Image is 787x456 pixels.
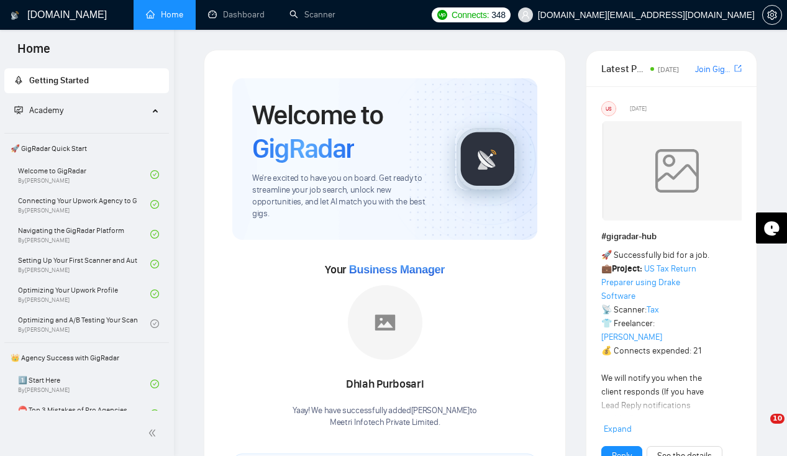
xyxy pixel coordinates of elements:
img: placeholder.png [348,285,422,360]
a: Setting Up Your First Scanner and Auto-BidderBy[PERSON_NAME] [18,250,150,278]
p: Meetri Infotech Private Limited . [293,417,477,429]
img: gigradar-logo.png [457,128,519,190]
a: Optimizing and A/B Testing Your Scanner for Better ResultsBy[PERSON_NAME] [18,310,150,337]
span: check-circle [150,290,159,298]
span: Your [325,263,445,276]
span: check-circle [150,200,159,209]
li: Getting Started [4,68,169,93]
h1: Welcome to [252,98,435,165]
a: setting [762,10,782,20]
a: searchScanner [289,9,335,20]
span: 👑 Agency Success with GigRadar [6,345,168,370]
strong: Project: [612,263,642,274]
span: Getting Started [29,75,89,86]
span: double-left [148,427,160,439]
a: Connecting Your Upwork Agency to GigRadarBy[PERSON_NAME] [18,191,150,218]
span: Home [7,40,60,66]
a: Optimizing Your Upwork ProfileBy[PERSON_NAME] [18,280,150,308]
span: check-circle [150,230,159,239]
span: [DATE] [658,65,679,74]
span: check-circle [150,409,159,418]
span: Connects: [452,8,489,22]
a: Welcome to GigRadarBy[PERSON_NAME] [18,161,150,188]
a: [PERSON_NAME] [601,332,662,342]
span: Academy [14,105,63,116]
a: dashboardDashboard [208,9,265,20]
img: weqQh+iSagEgQAAAABJRU5ErkJggg== [603,121,752,221]
span: user [521,11,530,19]
span: export [734,63,742,73]
span: setting [763,10,781,20]
a: ⛔ Top 3 Mistakes of Pro Agencies [18,400,150,427]
iframe: Intercom live chat [745,414,775,444]
span: rocket [14,76,23,84]
span: [DATE] [630,103,647,114]
div: US [602,102,616,116]
span: Latest Posts from the GigRadar Community [601,61,646,76]
a: Tax [647,304,659,315]
div: Dhiah Purbosari [293,374,477,395]
a: 1️⃣ Start HereBy[PERSON_NAME] [18,370,150,398]
span: fund-projection-screen [14,106,23,114]
img: logo [11,6,19,25]
span: GigRadar [252,132,354,165]
span: Expand [604,424,632,434]
button: setting [762,5,782,25]
span: check-circle [150,170,159,179]
a: US Tax Return Preparer using Drake Software [601,263,696,301]
span: Academy [29,105,63,116]
span: 10 [770,414,785,424]
span: check-circle [150,260,159,268]
h1: # gigradar-hub [601,230,742,244]
a: Join GigRadar Slack Community [695,63,732,76]
span: check-circle [150,380,159,388]
a: export [734,63,742,75]
span: We're excited to have you on board. Get ready to streamline your job search, unlock new opportuni... [252,173,435,220]
a: Navigating the GigRadar PlatformBy[PERSON_NAME] [18,221,150,248]
span: 🚀 GigRadar Quick Start [6,136,168,161]
span: Business Manager [349,263,445,276]
a: homeHome [146,9,183,20]
img: upwork-logo.png [437,10,447,20]
span: check-circle [150,319,159,328]
span: 348 [491,8,505,22]
div: Yaay! We have successfully added [PERSON_NAME] to [293,405,477,429]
